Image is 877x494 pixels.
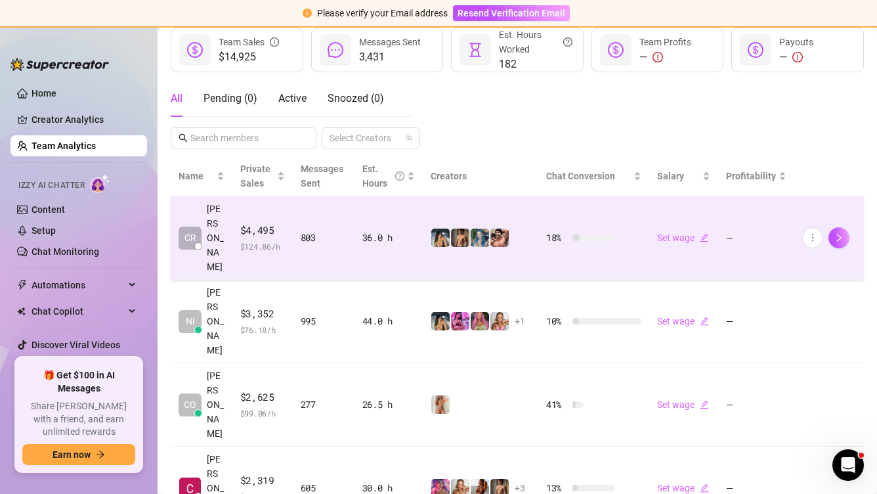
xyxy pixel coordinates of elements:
[301,314,347,328] div: 995
[546,314,567,328] span: 10 %
[301,231,347,245] div: 803
[32,275,125,296] span: Automations
[278,92,307,104] span: Active
[726,171,776,181] span: Profitability
[11,58,109,71] img: logo-BBDzfeDw.svg
[546,231,567,245] span: 18 %
[431,312,450,330] img: ehcico
[718,280,794,363] td: —
[179,169,214,183] span: Name
[718,196,794,280] td: —
[546,397,567,412] span: 41 %
[53,449,91,460] span: Earn now
[431,229,450,247] img: ehcico
[184,397,196,412] span: CO
[359,49,421,65] span: 3,431
[328,92,384,104] span: Snoozed ( 0 )
[748,42,763,58] span: dollar-circle
[32,88,56,99] a: Home
[499,28,572,56] div: Est. Hours Worked
[240,323,285,336] span: $ 76.18 /h
[240,223,285,238] span: $4,495
[22,400,135,439] span: Share [PERSON_NAME] with a friend, and earn unlimited rewards
[657,483,709,493] a: Set wageedit
[458,8,565,18] span: Resend Verification Email
[563,28,572,56] span: question-circle
[301,164,343,189] span: Messages Sent
[270,35,279,49] span: info-circle
[240,473,285,489] span: $2,319
[171,156,232,196] th: Name
[779,37,813,47] span: Payouts
[657,316,709,326] a: Set wageedit
[186,314,195,328] span: NI
[90,174,110,193] img: AI Chatter
[32,340,120,350] a: Discover Viral Videos
[467,42,483,58] span: hourglass
[359,37,421,47] span: Messages Sent
[431,395,450,414] img: YOUR
[184,231,196,245] span: CR
[718,363,794,447] td: —
[608,42,624,58] span: dollar-circle
[219,49,279,65] span: $14,925
[240,306,285,322] span: $3,352
[179,133,188,143] span: search
[451,229,469,247] img: Anubace
[301,397,347,412] div: 277
[515,314,525,328] span: + 1
[546,171,615,181] span: Chat Conversion
[32,225,56,236] a: Setup
[405,134,413,142] span: team
[203,91,257,106] div: Pending ( 0 )
[22,369,135,395] span: 🎁 Get $100 in AI Messages
[96,450,105,459] span: arrow-right
[362,314,415,328] div: 44.0 h
[32,109,137,130] a: Creator Analytics
[657,399,709,410] a: Set wageedit
[240,390,285,405] span: $2,625
[451,312,469,330] img: Princesshub
[395,162,404,191] span: question-circle
[362,397,415,412] div: 26.5 h
[32,301,125,322] span: Chat Copilot
[207,202,225,274] span: [PERSON_NAME]
[499,56,572,72] span: 182
[207,285,225,357] span: [PERSON_NAME]
[171,91,182,106] div: All
[240,240,285,253] span: $ 124.86 /h
[32,246,99,257] a: Chat Monitoring
[834,233,844,242] span: right
[700,483,709,493] span: edit
[652,52,663,62] span: exclamation-circle
[471,312,489,330] img: Emmy
[362,231,415,245] div: 36.0 h
[22,444,135,465] button: Earn nowarrow-right
[18,179,85,192] span: Izzy AI Chatter
[190,131,298,145] input: Search members
[808,233,817,242] span: more
[17,307,26,316] img: Chat Copilot
[240,164,270,189] span: Private Sales
[303,9,312,18] span: exclamation-circle
[453,5,570,21] button: Resend Verification Email
[490,312,509,330] img: Casey
[32,141,96,151] a: Team Analytics
[471,229,489,247] img: Riah
[792,52,803,62] span: exclamation-circle
[490,229,509,247] img: Pablo
[362,162,404,191] div: Est. Hours
[187,42,203,58] span: dollar-circle
[207,369,225,441] span: [PERSON_NAME]
[639,49,691,65] div: —
[657,233,709,243] a: Set wageedit
[423,156,538,196] th: Creators
[639,37,691,47] span: Team Profits
[779,49,813,65] div: —
[700,233,709,242] span: edit
[700,317,709,326] span: edit
[32,204,65,215] a: Content
[17,280,28,290] span: thunderbolt
[657,171,684,181] span: Salary
[832,449,864,481] iframe: Intercom live chat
